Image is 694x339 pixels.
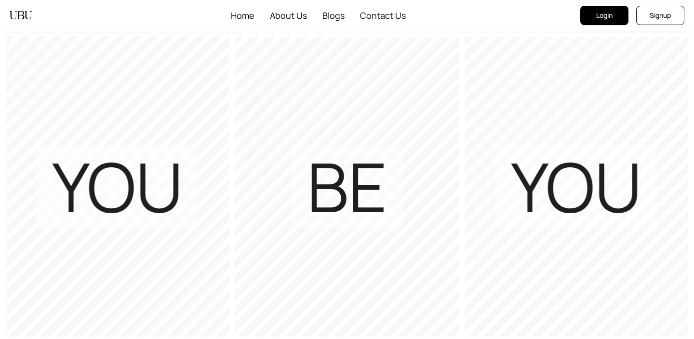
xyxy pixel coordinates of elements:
[650,10,671,21] span: Signup
[53,153,183,220] h1: YOU
[580,6,628,25] button: Login
[307,153,387,220] h1: BE
[511,153,642,220] h1: YOU
[596,10,613,21] span: Login
[636,6,684,25] button: Signup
